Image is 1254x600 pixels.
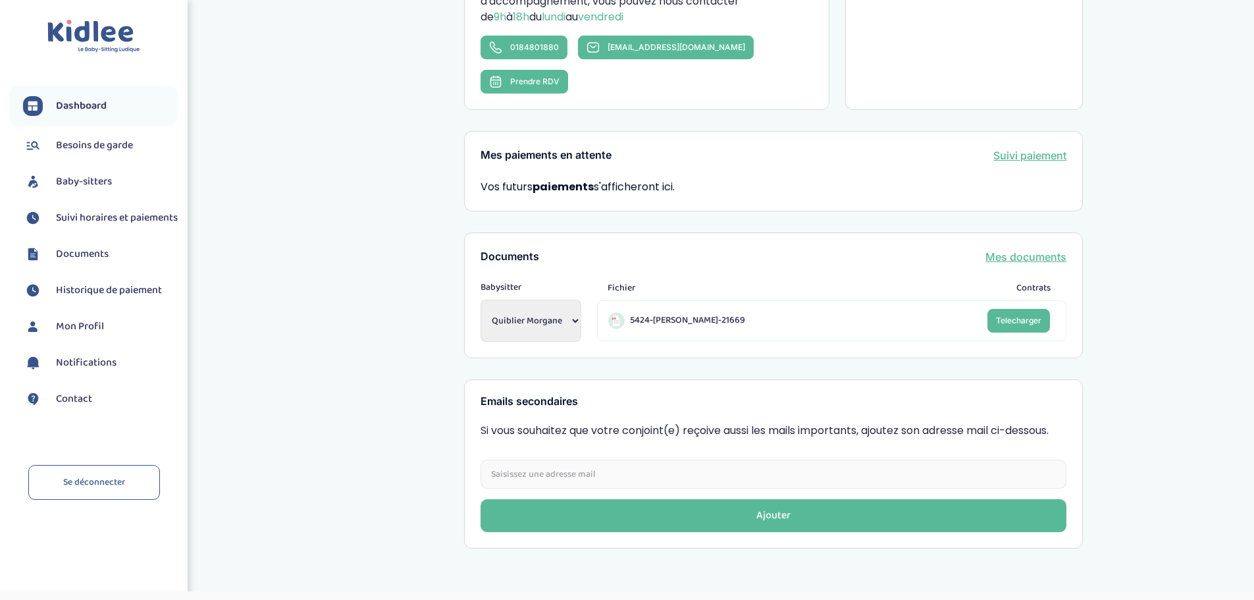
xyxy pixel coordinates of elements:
[23,136,178,155] a: Besoins de garde
[56,210,178,226] span: Suivi horaires et paiements
[756,508,791,524] div: Ajouter
[23,208,43,228] img: suivihoraire.svg
[481,36,567,59] a: 0184801880
[23,244,43,264] img: documents.svg
[23,281,43,300] img: suivihoraire.svg
[481,499,1066,532] button: Ajouter
[56,138,133,153] span: Besoins de garde
[996,315,1041,325] span: Telecharger
[542,9,565,24] span: lundi
[23,172,178,192] a: Baby-sitters
[23,208,178,228] a: Suivi horaires et paiements
[56,283,162,298] span: Historique de paiement
[23,353,43,373] img: notification.svg
[56,355,117,371] span: Notifications
[481,70,568,94] button: Prendre RDV
[56,319,104,335] span: Mon Profil
[481,460,1066,489] input: Saisissez une adresse mail
[56,174,112,190] span: Baby-sitters
[481,179,675,194] span: Vos futurs s'afficheront ici.
[481,396,1066,408] h3: Emails secondaires
[28,465,160,500] a: Se déconnecter
[23,172,43,192] img: babysitters.svg
[56,246,109,262] span: Documents
[578,36,754,59] a: [EMAIL_ADDRESS][DOMAIN_NAME]
[494,9,506,24] span: 9h
[56,98,107,114] span: Dashboard
[481,251,539,263] h3: Documents
[533,179,594,194] strong: paiements
[985,249,1066,265] a: Mes documents
[578,9,623,24] span: vendredi
[23,96,178,116] a: Dashboard
[23,317,178,337] a: Mon Profil
[481,281,581,294] span: Babysitter
[608,281,635,295] span: Fichier
[510,76,560,86] span: Prendre RDV
[23,281,178,300] a: Historique de paiement
[23,96,43,116] img: dashboard.svg
[56,391,92,407] span: Contact
[23,353,178,373] a: Notifications
[23,136,43,155] img: besoin.svg
[481,423,1066,439] p: Si vous souhaitez que votre conjoint(e) reçoive aussi les mails importants, ajoutez son adresse m...
[1016,281,1051,295] span: Contrats
[23,244,178,264] a: Documents
[481,150,612,161] h3: Mes paiements en attente
[510,42,559,52] span: 0184801880
[630,314,745,327] span: 5424-[PERSON_NAME]-21669
[608,42,745,52] span: [EMAIL_ADDRESS][DOMAIN_NAME]
[23,389,43,409] img: contact.svg
[23,317,43,337] img: profil.svg
[987,309,1050,333] a: Telecharger
[47,20,140,53] img: logo.svg
[23,389,178,409] a: Contact
[993,148,1066,163] a: Suivi paiement
[513,9,529,24] span: 18h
